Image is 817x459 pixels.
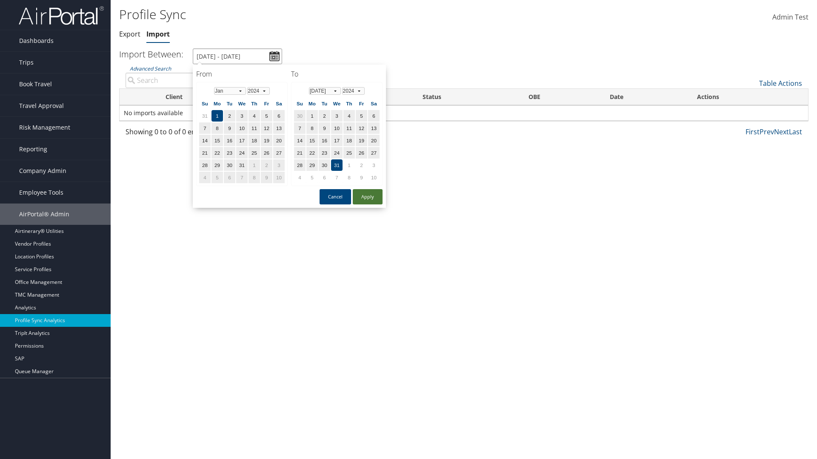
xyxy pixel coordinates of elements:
td: 9 [224,122,235,134]
td: 26 [356,147,367,159]
th: Th [249,98,260,109]
td: 7 [331,172,343,183]
td: 15 [211,135,223,146]
td: 25 [343,147,355,159]
td: 6 [368,110,380,122]
td: 1 [249,159,260,171]
td: 7 [199,122,211,134]
span: Travel Approval [19,95,64,116]
th: Sa [368,98,380,109]
span: Trips [19,52,34,73]
div: Showing 0 to 0 of 0 entries [126,127,285,141]
a: Prev [760,127,774,136]
span: Book Travel [19,74,52,95]
td: 5 [306,172,318,183]
input: [DATE] - [DATE] [193,48,282,64]
th: OBE: activate to sort column ascending [521,89,602,105]
a: Table Actions [759,79,802,88]
input: Advanced Search [126,73,285,88]
td: 2 [261,159,272,171]
td: 1 [211,110,223,122]
a: Next [774,127,789,136]
td: 3 [368,159,380,171]
td: 18 [249,135,260,146]
td: 15 [306,135,318,146]
td: 2 [356,159,367,171]
span: Employee Tools [19,182,63,203]
a: Import [146,29,170,39]
td: 7 [294,122,306,134]
span: Company Admin [19,160,66,181]
td: 2 [319,110,330,122]
td: 5 [356,110,367,122]
td: 27 [273,147,285,159]
td: 6 [319,172,330,183]
td: 1 [306,110,318,122]
td: 10 [236,122,248,134]
td: 3 [236,110,248,122]
td: 21 [294,147,306,159]
td: 14 [294,135,306,146]
td: 8 [249,172,260,183]
td: 10 [368,172,380,183]
button: Cancel [320,189,351,204]
th: Mo [306,98,318,109]
td: 29 [306,159,318,171]
td: 31 [236,159,248,171]
td: 13 [368,122,380,134]
td: 4 [343,110,355,122]
th: Actions [689,89,808,105]
td: 19 [356,135,367,146]
th: Fr [356,98,367,109]
td: 4 [199,172,211,183]
th: Su [294,98,306,109]
td: 16 [224,135,235,146]
th: Mo [211,98,223,109]
td: 23 [224,147,235,159]
td: 20 [368,135,380,146]
td: 8 [306,122,318,134]
td: 8 [211,122,223,134]
span: AirPortal® Admin [19,204,69,225]
td: 29 [211,159,223,171]
button: Apply [353,189,383,204]
span: Admin Test [772,12,808,22]
th: Tu [319,98,330,109]
td: 13 [273,122,285,134]
td: 30 [224,159,235,171]
td: 28 [294,159,306,171]
h3: Import Between: [119,48,183,60]
td: 6 [224,172,235,183]
img: airportal-logo.png [19,6,104,25]
td: 11 [249,122,260,134]
h1: Profile Sync [119,6,579,23]
td: 7 [236,172,248,183]
td: 4 [249,110,260,122]
td: 10 [331,122,343,134]
td: 20 [273,135,285,146]
td: 24 [331,147,343,159]
td: 9 [356,172,367,183]
a: First [746,127,760,136]
td: 17 [331,135,343,146]
span: Risk Management [19,117,70,138]
td: 18 [343,135,355,146]
td: 3 [331,110,343,122]
td: 6 [273,110,285,122]
span: Dashboards [19,30,54,51]
td: No imports available [120,105,808,121]
a: Advanced Search [130,65,171,72]
h4: From [196,69,288,79]
td: 12 [261,122,272,134]
td: 30 [294,110,306,122]
td: 8 [343,172,355,183]
td: 19 [261,135,272,146]
td: 22 [211,147,223,159]
a: Export [119,29,140,39]
span: Reporting [19,139,47,160]
th: Date: activate to sort column ascending [602,89,689,105]
td: 26 [261,147,272,159]
td: 10 [273,172,285,183]
td: 1 [343,159,355,171]
h4: To [291,69,383,79]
